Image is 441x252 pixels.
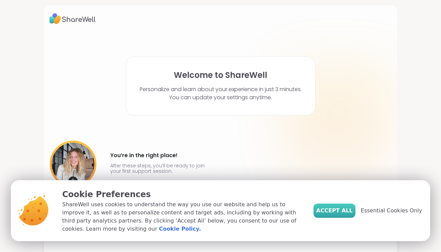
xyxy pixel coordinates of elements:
span: Accept All [316,207,353,215]
p: ShareWell uses cookies to understand the way you use our website and help us to improve it, as we... [62,201,303,233]
p: Personalize and learn about your experience in just 3 minutes. You can update your settings anytime. [140,85,302,102]
button: Accept All [314,204,355,218]
p: After these steps, you’ll be ready to join your first support session. [110,163,208,174]
h1: Welcome to ShareWell [174,70,267,80]
img: ShareWell Logo [49,11,96,26]
h4: You’re in the right place! [110,150,208,161]
a: Cookie Policy. [159,225,201,233]
span: Essential Cookies Only [361,207,422,215]
img: mic icon [68,176,78,186]
p: Cookie Preferences [62,188,303,201]
img: User image [50,141,96,187]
